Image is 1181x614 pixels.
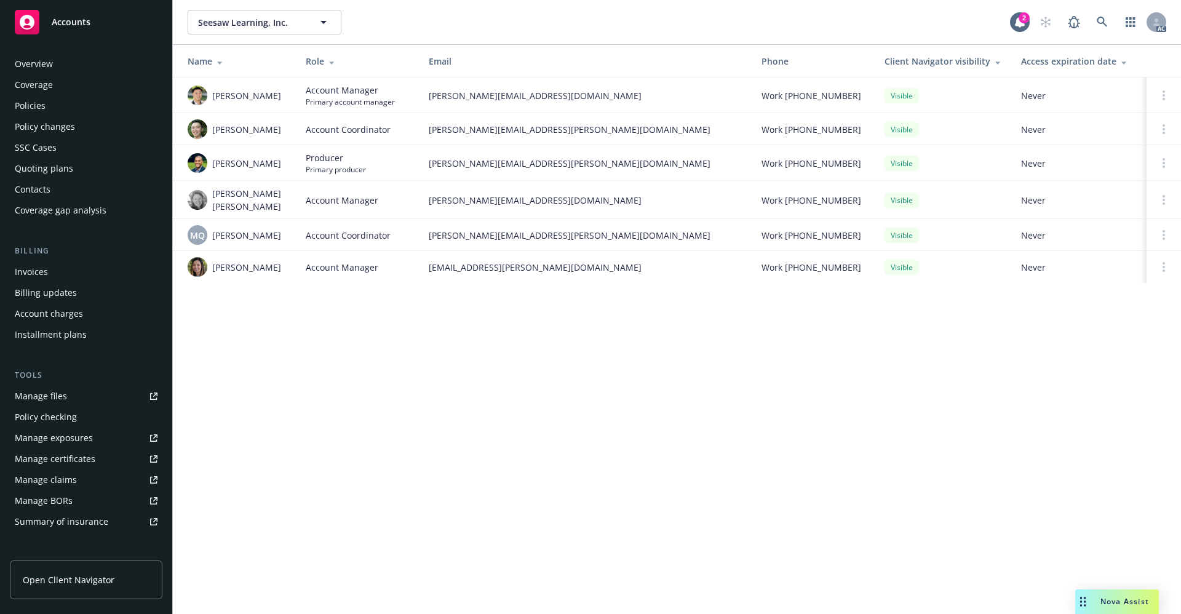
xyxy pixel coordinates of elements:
div: Contacts [15,180,50,199]
span: Never [1021,123,1137,136]
div: Tools [10,369,162,381]
span: [PERSON_NAME][EMAIL_ADDRESS][DOMAIN_NAME] [429,89,742,102]
div: Overview [15,54,53,74]
a: Manage BORs [10,491,162,511]
span: [PERSON_NAME] [212,261,281,274]
a: Overview [10,54,162,74]
div: Policies [15,96,46,116]
div: Email [429,55,742,68]
span: [PERSON_NAME] [212,89,281,102]
div: Manage claims [15,470,77,490]
div: Summary of insurance [15,512,108,532]
a: Quoting plans [10,159,162,178]
img: photo [188,86,207,105]
span: Account Manager [306,261,378,274]
a: Report a Bug [1062,10,1086,34]
div: Manage BORs [15,491,73,511]
span: Account Coordinator [306,229,391,242]
span: [PERSON_NAME] [212,229,281,242]
span: Primary account manager [306,97,395,107]
div: Installment plans [15,325,87,345]
span: Never [1021,261,1137,274]
span: Work [PHONE_NUMBER] [761,89,861,102]
a: Manage certificates [10,449,162,469]
span: Primary producer [306,164,366,175]
div: Phone [761,55,865,68]
span: Producer [306,151,366,164]
a: Switch app [1118,10,1143,34]
div: Billing updates [15,283,77,303]
div: Billing [10,245,162,257]
span: Seesaw Learning, Inc. [198,16,304,29]
img: photo [188,190,207,210]
a: Manage claims [10,470,162,490]
div: Visible [885,88,919,103]
div: Access expiration date [1021,55,1137,68]
a: Coverage [10,75,162,95]
a: Manage files [10,386,162,406]
span: Never [1021,157,1137,170]
span: [PERSON_NAME] [PERSON_NAME] [212,187,286,213]
div: Manage files [15,386,67,406]
div: Policy checking [15,407,77,427]
div: Drag to move [1075,589,1091,614]
div: Visible [885,122,919,137]
a: Policy checking [10,407,162,427]
a: Accounts [10,5,162,39]
span: Never [1021,229,1137,242]
span: [EMAIL_ADDRESS][PERSON_NAME][DOMAIN_NAME] [429,261,742,274]
div: Invoices [15,262,48,282]
div: Policy changes [15,117,75,137]
div: Visible [885,193,919,208]
span: Account Manager [306,194,378,207]
button: Nova Assist [1075,589,1159,614]
span: [PERSON_NAME] [212,123,281,136]
a: Invoices [10,262,162,282]
div: Client Navigator visibility [885,55,1001,68]
span: Work [PHONE_NUMBER] [761,229,861,242]
button: Seesaw Learning, Inc. [188,10,341,34]
span: [PERSON_NAME][EMAIL_ADDRESS][PERSON_NAME][DOMAIN_NAME] [429,123,742,136]
a: Account charges [10,304,162,324]
div: Role [306,55,409,68]
span: Never [1021,194,1137,207]
div: Name [188,55,286,68]
span: Work [PHONE_NUMBER] [761,157,861,170]
a: Coverage gap analysis [10,201,162,220]
span: Work [PHONE_NUMBER] [761,261,861,274]
span: MQ [190,229,205,242]
span: [PERSON_NAME][EMAIL_ADDRESS][DOMAIN_NAME] [429,194,742,207]
span: Never [1021,89,1137,102]
span: [PERSON_NAME][EMAIL_ADDRESS][PERSON_NAME][DOMAIN_NAME] [429,157,742,170]
div: Quoting plans [15,159,73,178]
img: photo [188,119,207,139]
span: [PERSON_NAME][EMAIL_ADDRESS][PERSON_NAME][DOMAIN_NAME] [429,229,742,242]
span: Open Client Navigator [23,573,114,586]
span: Account Manager [306,84,395,97]
span: Work [PHONE_NUMBER] [761,123,861,136]
a: Search [1090,10,1115,34]
a: Manage exposures [10,428,162,448]
div: 2 [1019,12,1030,23]
div: Manage exposures [15,428,93,448]
a: SSC Cases [10,138,162,157]
div: Visible [885,228,919,243]
div: Visible [885,260,919,275]
a: Billing updates [10,283,162,303]
a: Policy changes [10,117,162,137]
a: Summary of insurance [10,512,162,532]
span: Account Coordinator [306,123,391,136]
div: Coverage gap analysis [15,201,106,220]
a: Policies [10,96,162,116]
a: Start snowing [1033,10,1058,34]
div: SSC Cases [15,138,57,157]
img: photo [188,257,207,277]
span: Accounts [52,17,90,27]
span: Work [PHONE_NUMBER] [761,194,861,207]
a: Installment plans [10,325,162,345]
img: photo [188,153,207,173]
div: Visible [885,156,919,171]
span: Nova Assist [1100,596,1149,607]
span: [PERSON_NAME] [212,157,281,170]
